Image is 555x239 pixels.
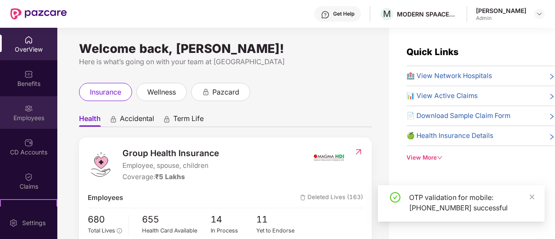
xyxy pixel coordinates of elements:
[548,92,555,101] span: right
[321,10,330,19] img: svg+xml;base64,PHN2ZyBpZD0iSGVscC0zMngzMiIgeG1sbnM9Imh0dHA6Ly93d3cudzMub3JnLzIwMDAvc3ZnIiB3aWR0aD...
[117,228,122,233] span: info-circle
[79,114,101,127] span: Health
[88,193,123,203] span: Employees
[10,8,67,20] img: New Pazcare Logo
[109,115,117,123] div: animation
[390,192,400,203] span: check-circle
[88,151,114,177] img: logo
[256,213,302,227] span: 11
[90,87,121,98] span: insurance
[211,213,257,227] span: 14
[476,15,526,22] div: Admin
[406,91,478,101] span: 📊 View Active Claims
[24,36,33,44] img: svg+xml;base64,PHN2ZyBpZD0iSG9tZSIgeG1sbnM9Imh0dHA6Ly93d3cudzMub3JnLzIwMDAvc3ZnIiB3aWR0aD0iMjAiIG...
[333,10,354,17] div: Get Help
[406,71,492,81] span: 🏥 View Network Hospitals
[437,155,443,160] span: down
[142,213,211,227] span: 655
[536,10,543,17] img: svg+xml;base64,PHN2ZyBpZD0iRHJvcGRvd24tMzJ4MzIiIHhtbG5zPSJodHRwOi8vd3d3LnczLm9yZy8yMDAwL3N2ZyIgd2...
[406,46,459,57] span: Quick Links
[383,9,391,19] span: M
[142,226,211,235] div: Health Card Available
[79,56,372,67] div: Here is what’s going on with your team at [GEOGRAPHIC_DATA]
[24,70,33,79] img: svg+xml;base64,PHN2ZyBpZD0iQmVuZWZpdHMiIHhtbG5zPSJodHRwOi8vd3d3LnczLm9yZy8yMDAwL3N2ZyIgd2lkdGg9Ij...
[147,87,176,98] span: wellness
[202,88,210,95] div: animation
[548,72,555,81] span: right
[476,7,526,15] div: [PERSON_NAME]
[155,173,185,181] span: ₹5 Lakhs
[24,104,33,113] img: svg+xml;base64,PHN2ZyBpZD0iRW1wbG95ZWVzIiB4bWxucz0iaHR0cDovL3d3dy53My5vcmcvMjAwMC9zdmciIHdpZHRoPS...
[548,112,555,121] span: right
[122,172,219,182] div: Coverage:
[88,213,122,227] span: 680
[122,147,219,160] span: Group Health Insurance
[409,192,534,213] div: OTP validation for mobile: [PHONE_NUMBER] successful
[529,194,535,200] span: close
[88,227,115,234] span: Total Lives
[120,114,154,127] span: Accidental
[300,195,306,200] img: deleteIcon
[212,87,239,98] span: pazcard
[548,132,555,141] span: right
[406,131,493,141] span: 🍏 Health Insurance Details
[79,45,372,52] div: Welcome back, [PERSON_NAME]!
[354,147,363,156] img: RedirectIcon
[313,147,345,168] img: insurerIcon
[406,153,555,162] div: View More
[256,226,302,235] div: Yet to Endorse
[122,160,219,171] span: Employee, spouse, children
[24,173,33,181] img: svg+xml;base64,PHN2ZyBpZD0iQ2xhaW0iIHhtbG5zPSJodHRwOi8vd3d3LnczLm9yZy8yMDAwL3N2ZyIgd2lkdGg9IjIwIi...
[9,219,18,227] img: svg+xml;base64,PHN2ZyBpZD0iU2V0dGluZy0yMHgyMCIgeG1sbnM9Imh0dHA6Ly93d3cudzMub3JnLzIwMDAvc3ZnIiB3aW...
[406,111,510,121] span: 📄 Download Sample Claim Form
[300,193,363,203] span: Deleted Lives (163)
[24,138,33,147] img: svg+xml;base64,PHN2ZyBpZD0iQ0RfQWNjb3VudHMiIGRhdGEtbmFtZT0iQ0QgQWNjb3VudHMiIHhtbG5zPSJodHRwOi8vd3...
[163,115,171,123] div: animation
[211,226,257,235] div: In Process
[173,114,204,127] span: Term Life
[397,10,458,18] div: MODERN SPAACES VENTURES
[20,219,48,227] div: Settings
